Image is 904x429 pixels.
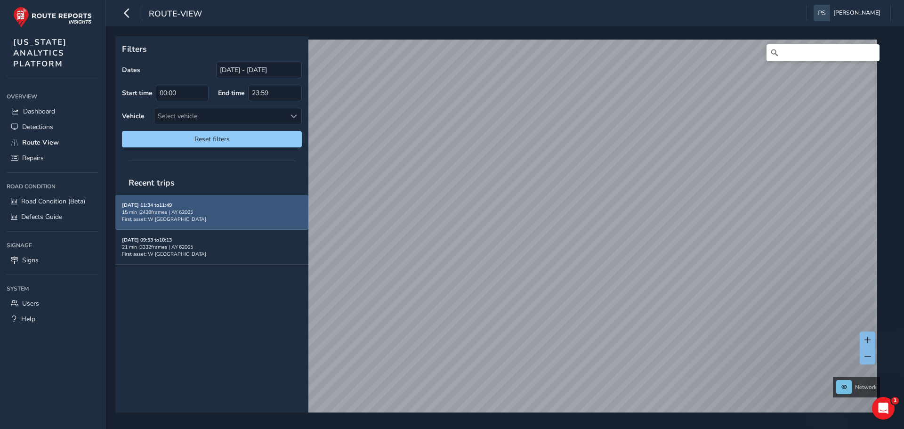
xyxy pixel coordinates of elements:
[22,299,39,308] span: Users
[855,383,877,391] span: Network
[13,7,92,28] img: rr logo
[122,209,302,216] div: 15 min | 2438 frames | AY 62005
[7,179,98,194] div: Road Condition
[122,131,302,147] button: Reset filters
[7,150,98,166] a: Repairs
[23,107,55,116] span: Dashboard
[122,216,206,223] span: First asset: W [GEOGRAPHIC_DATA]
[122,43,302,55] p: Filters
[122,243,302,251] div: 21 min | 3332 frames | AY 62005
[122,202,172,209] strong: [DATE] 11:34 to 11:49
[7,194,98,209] a: Road Condition (Beta)
[122,65,140,74] label: Dates
[129,135,295,144] span: Reset filters
[891,397,899,405] span: 1
[7,135,98,150] a: Route View
[833,5,880,21] span: [PERSON_NAME]
[119,40,877,423] canvas: Map
[814,5,884,21] button: [PERSON_NAME]
[7,104,98,119] a: Dashboard
[21,212,62,221] span: Defects Guide
[154,108,286,124] div: Select vehicle
[22,122,53,131] span: Detections
[7,252,98,268] a: Signs
[872,397,895,420] iframe: Intercom live chat
[7,209,98,225] a: Defects Guide
[7,89,98,104] div: Overview
[122,112,145,121] label: Vehicle
[22,154,44,162] span: Repairs
[218,89,245,97] label: End time
[21,315,35,324] span: Help
[22,138,59,147] span: Route View
[21,197,85,206] span: Road Condition (Beta)
[7,282,98,296] div: System
[149,8,202,21] span: route-view
[22,256,39,265] span: Signs
[767,44,880,61] input: Search
[7,119,98,135] a: Detections
[7,311,98,327] a: Help
[122,170,181,195] span: Recent trips
[13,37,67,69] span: [US_STATE] ANALYTICS PLATFORM
[122,251,206,258] span: First asset: W [GEOGRAPHIC_DATA]
[7,238,98,252] div: Signage
[814,5,830,21] img: diamond-layout
[122,236,172,243] strong: [DATE] 09:53 to 10:13
[7,296,98,311] a: Users
[122,89,153,97] label: Start time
